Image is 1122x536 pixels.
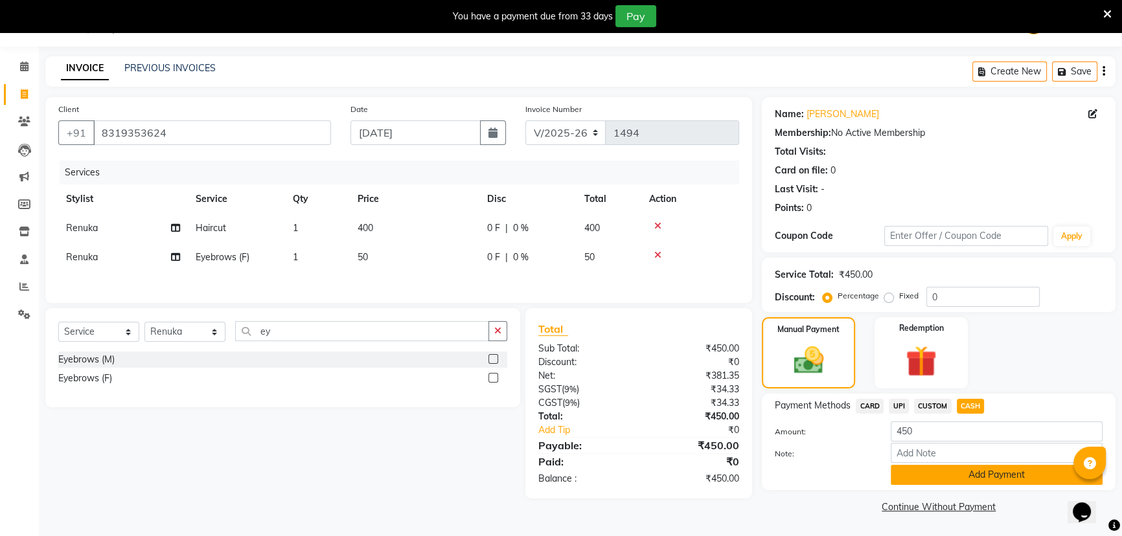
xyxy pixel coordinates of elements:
[124,62,216,74] a: PREVIOUS INVOICES
[884,226,1048,246] input: Enter Offer / Coupon Code
[891,443,1103,463] input: Add Note
[58,372,112,385] div: Eyebrows (F)
[58,353,115,366] div: Eyebrows (M)
[639,342,749,355] div: ₹450.00
[93,120,331,145] input: Search by Name/Mobile/Email/Code
[66,222,98,234] span: Renuka
[899,322,944,334] label: Redemption
[584,222,600,234] span: 400
[285,184,350,214] th: Qty
[775,201,804,215] div: Points:
[896,342,946,381] img: _gift.svg
[529,342,639,355] div: Sub Total:
[529,454,639,469] div: Paid:
[196,222,226,234] span: Haircut
[538,383,562,395] span: SGST
[775,107,804,121] div: Name:
[775,183,818,196] div: Last Visit:
[529,472,639,486] div: Balance :
[487,221,500,235] span: 0 F
[777,324,840,335] label: Manual Payment
[639,438,749,453] div: ₹450.00
[529,383,639,396] div: ( )
[821,183,825,196] div: -
[914,399,952,414] span: CUSTOM
[856,399,884,414] span: CARD
[899,290,919,302] label: Fixed
[293,251,298,263] span: 1
[58,104,79,115] label: Client
[525,104,582,115] label: Invoice Number
[529,423,658,437] a: Add Tip
[765,448,881,460] label: Note:
[196,251,249,263] span: Eyebrows (F)
[577,184,641,214] th: Total
[639,383,749,396] div: ₹34.33
[764,500,1113,514] a: Continue Without Payment
[529,396,639,410] div: ( )
[61,57,109,80] a: INVOICE
[453,10,613,23] div: You have a payment due from 33 days
[775,291,815,304] div: Discount:
[505,251,508,264] span: |
[972,61,1047,82] button: Create New
[891,465,1103,485] button: Add Payment
[639,454,749,469] div: ₹0
[807,201,812,215] div: 0
[584,251,595,263] span: 50
[765,426,881,438] label: Amount:
[639,396,749,410] div: ₹34.33
[529,410,639,423] div: Total:
[564,384,577,394] span: 9%
[639,355,749,369] div: ₹0
[529,369,639,383] div: Net:
[639,369,749,383] div: ₹381.35
[775,126,831,140] div: Membership:
[293,222,298,234] span: 1
[615,5,656,27] button: Pay
[775,229,884,243] div: Coupon Code
[513,251,529,264] span: 0 %
[639,472,749,486] div: ₹450.00
[1068,484,1109,523] iframe: chat widget
[565,397,577,408] span: 9%
[58,184,188,214] th: Stylist
[350,184,479,214] th: Price
[838,290,879,302] label: Percentage
[839,268,873,282] div: ₹450.00
[505,221,508,235] span: |
[1053,227,1090,246] button: Apply
[891,421,1103,441] input: Amount
[350,104,368,115] label: Date
[513,221,529,235] span: 0 %
[775,164,828,177] div: Card on file:
[529,438,639,453] div: Payable:
[807,107,879,121] a: [PERSON_NAME]
[479,184,577,214] th: Disc
[487,251,500,264] span: 0 F
[775,126,1103,140] div: No Active Membership
[639,410,749,423] div: ₹450.00
[1052,61,1097,82] button: Save
[188,184,285,214] th: Service
[657,423,749,437] div: ₹0
[529,355,639,369] div: Discount:
[358,222,373,234] span: 400
[641,184,739,214] th: Action
[66,251,98,263] span: Renuka
[58,120,95,145] button: +91
[60,161,749,184] div: Services
[775,145,826,159] div: Total Visits:
[775,399,851,412] span: Payment Methods
[784,343,833,377] img: _cash.svg
[889,399,909,414] span: UPI
[957,399,985,414] span: CASH
[235,321,489,341] input: Search or Scan
[775,268,834,282] div: Service Total:
[538,397,562,408] span: CGST
[538,322,568,336] span: Total
[830,164,836,177] div: 0
[358,251,368,263] span: 50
